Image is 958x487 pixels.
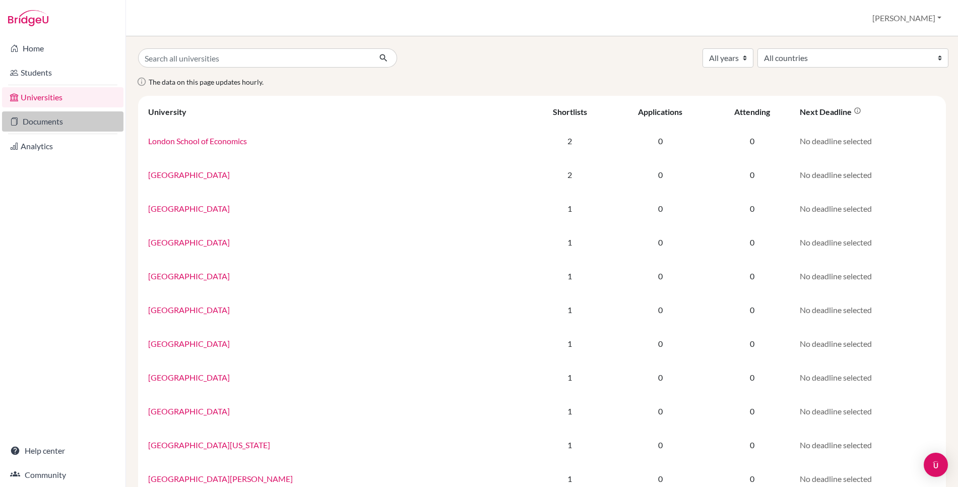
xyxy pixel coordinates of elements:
[800,237,872,247] span: No deadline selected
[529,259,611,293] td: 1
[800,339,872,348] span: No deadline selected
[611,259,710,293] td: 0
[2,441,123,461] a: Help center
[148,305,230,315] a: [GEOGRAPHIC_DATA]
[611,394,710,428] td: 0
[142,100,529,124] th: University
[638,107,682,116] div: Applications
[148,204,230,213] a: [GEOGRAPHIC_DATA]
[710,259,794,293] td: 0
[529,158,611,192] td: 2
[611,293,710,327] td: 0
[800,440,872,450] span: No deadline selected
[710,192,794,225] td: 0
[800,305,872,315] span: No deadline selected
[710,360,794,394] td: 0
[710,394,794,428] td: 0
[529,192,611,225] td: 1
[611,192,710,225] td: 0
[611,360,710,394] td: 0
[148,406,230,416] a: [GEOGRAPHIC_DATA]
[148,440,270,450] a: [GEOGRAPHIC_DATA][US_STATE]
[2,111,123,132] a: Documents
[138,48,371,68] input: Search all universities
[734,107,770,116] div: Attending
[2,136,123,156] a: Analytics
[2,465,123,485] a: Community
[710,225,794,259] td: 0
[148,170,230,179] a: [GEOGRAPHIC_DATA]
[529,394,611,428] td: 1
[611,158,710,192] td: 0
[148,237,230,247] a: [GEOGRAPHIC_DATA]
[529,293,611,327] td: 1
[611,225,710,259] td: 0
[148,474,293,483] a: [GEOGRAPHIC_DATA][PERSON_NAME]
[529,225,611,259] td: 1
[710,428,794,462] td: 0
[529,327,611,360] td: 1
[800,107,861,116] div: Next deadline
[611,428,710,462] td: 0
[611,327,710,360] td: 0
[800,373,872,382] span: No deadline selected
[800,271,872,281] span: No deadline selected
[868,9,946,28] button: [PERSON_NAME]
[710,293,794,327] td: 0
[611,124,710,158] td: 0
[2,87,123,107] a: Universities
[148,339,230,348] a: [GEOGRAPHIC_DATA]
[800,136,872,146] span: No deadline selected
[800,204,872,213] span: No deadline selected
[924,453,948,477] div: Open Intercom Messenger
[8,10,48,26] img: Bridge-U
[800,474,872,483] span: No deadline selected
[149,78,264,86] span: The data on this page updates hourly.
[800,406,872,416] span: No deadline selected
[529,428,611,462] td: 1
[148,271,230,281] a: [GEOGRAPHIC_DATA]
[529,360,611,394] td: 1
[710,158,794,192] td: 0
[148,373,230,382] a: [GEOGRAPHIC_DATA]
[2,38,123,58] a: Home
[529,124,611,158] td: 2
[710,327,794,360] td: 0
[2,63,123,83] a: Students
[148,136,247,146] a: London School of Economics
[710,124,794,158] td: 0
[800,170,872,179] span: No deadline selected
[553,107,587,116] div: Shortlists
